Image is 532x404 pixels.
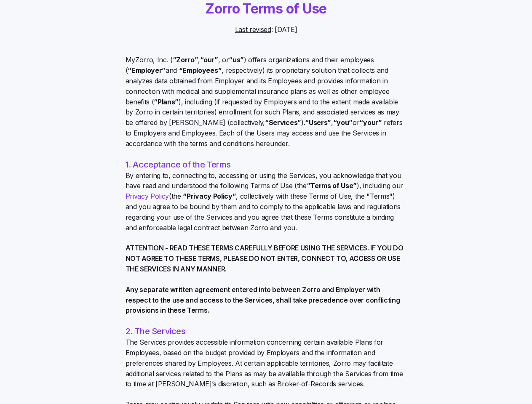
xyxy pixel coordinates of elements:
[126,284,407,316] span: Any separate written agreement entered into between Zorro and Employer with respect to the use an...
[179,66,222,74] b: “Employees”
[235,24,297,35] span: : [DATE]
[183,192,236,200] b: “Privacy Policy”
[265,118,301,127] b: “Services”
[126,243,407,274] span: ATTENTION - READ THESE TERMS CAREFULLY BEFORE USING THE SERVICES. IF YOU DO NOT AGREE TO THESE TE...
[128,66,166,74] b: “Employer”
[126,170,407,233] span: By entering to, connecting to, accessing or using the Services, you acknowledge that you have rea...
[154,98,179,106] b: “Plans”
[200,56,218,64] b: “our”
[173,56,198,64] b: “Zorro”
[126,337,407,389] span: The Services provides accessible information concerning certain available Plans for Employees, ba...
[359,118,382,127] b: “your”
[126,159,407,170] h2: 1. Acceptance of the Terms
[307,181,357,190] b: “Terms of Use”
[305,118,331,127] b: “Users”
[126,55,407,149] span: MyZorro, Inc. ( , , or ) offers organizations and their employees ( and , respectively) its propr...
[126,326,407,337] h2: 2. The Services
[235,25,271,34] u: Last revised
[229,56,244,64] b: “us”
[333,118,353,127] b: “you”
[126,192,169,200] a: Privacy Policy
